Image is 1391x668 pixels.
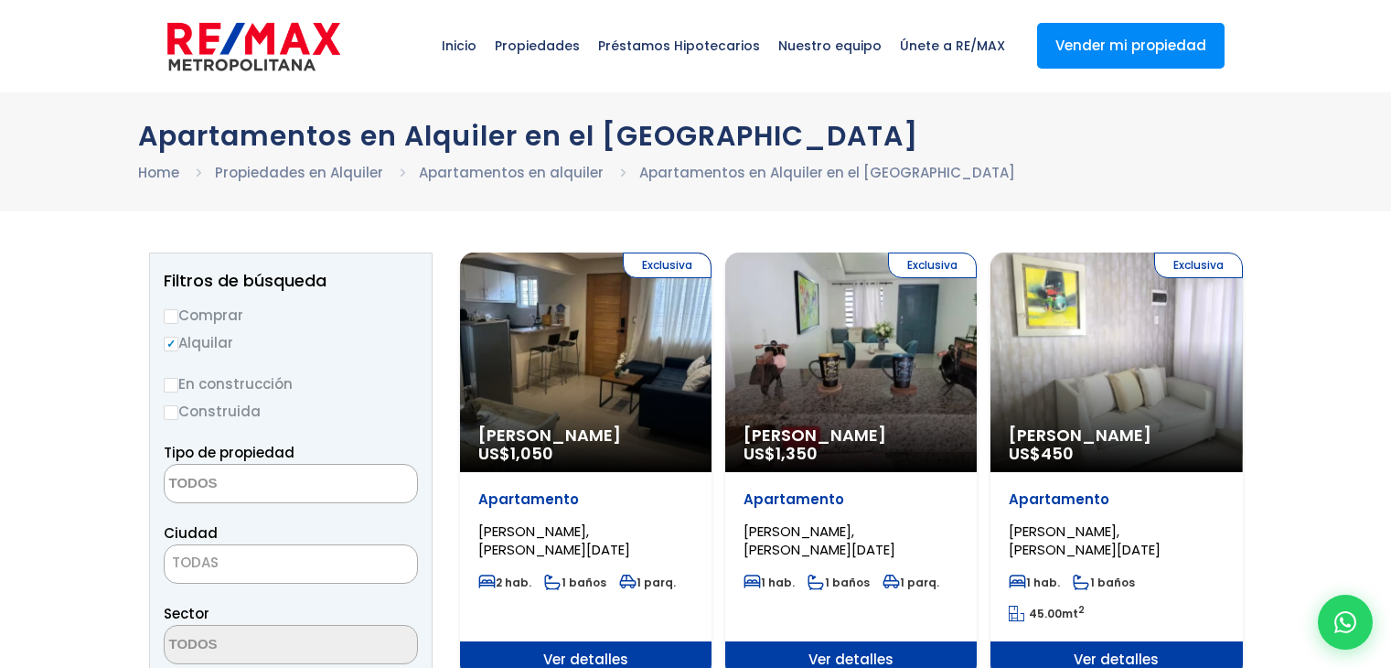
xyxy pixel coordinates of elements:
span: Ciudad [164,523,218,543]
span: 1,050 [510,442,553,465]
span: [PERSON_NAME], [PERSON_NAME][DATE] [744,522,895,559]
a: Vender mi propiedad [1037,23,1225,69]
span: 2 hab. [478,575,531,590]
span: 1 parq. [883,575,939,590]
input: Comprar [164,309,178,324]
p: Apartamento [478,490,693,509]
h2: Filtros de búsqueda [164,272,418,290]
a: Home [138,163,179,182]
span: Préstamos Hipotecarios [589,18,769,73]
span: [PERSON_NAME] [744,426,958,445]
span: TODAS [172,553,219,572]
span: US$ [478,442,553,465]
span: 450 [1041,442,1074,465]
span: 1,350 [776,442,818,465]
span: [PERSON_NAME], [PERSON_NAME][DATE] [1009,522,1161,559]
img: remax-metropolitana-logo [167,19,340,74]
span: [PERSON_NAME] [1009,426,1224,445]
span: Tipo de propiedad [164,443,294,462]
span: Exclusiva [888,253,977,278]
sup: 2 [1078,603,1085,617]
h1: Apartamentos en Alquiler en el [GEOGRAPHIC_DATA] [138,120,1254,152]
span: 1 hab. [1009,575,1060,590]
span: 1 baños [808,575,870,590]
span: mt [1009,606,1085,621]
span: Únete a RE/MAX [891,18,1014,73]
label: Comprar [164,304,418,327]
span: Nuestro equipo [769,18,891,73]
span: 1 baños [1073,575,1135,590]
span: TODAS [164,544,418,584]
span: TODAS [165,550,417,576]
span: Propiedades [486,18,589,73]
span: US$ [744,442,818,465]
span: US$ [1009,442,1074,465]
li: Apartamentos en Alquiler en el [GEOGRAPHIC_DATA] [639,161,1015,184]
span: Exclusiva [1154,253,1243,278]
span: [PERSON_NAME], [PERSON_NAME][DATE] [478,522,630,559]
span: Inicio [433,18,486,73]
label: Construida [164,400,418,423]
input: En construcción [164,378,178,393]
label: Alquilar [164,331,418,354]
span: 45.00 [1029,606,1062,621]
input: Alquilar [164,337,178,351]
a: Propiedades en Alquiler [215,163,383,182]
textarea: Search [165,465,342,504]
span: [PERSON_NAME] [478,426,693,445]
span: Sector [164,604,209,623]
span: Exclusiva [623,253,712,278]
span: 1 baños [544,575,606,590]
span: 1 hab. [744,575,795,590]
span: 1 parq. [619,575,676,590]
input: Construida [164,405,178,420]
p: Apartamento [1009,490,1224,509]
label: En construcción [164,372,418,395]
textarea: Search [165,626,342,665]
p: Apartamento [744,490,958,509]
a: Apartamentos en alquiler [419,163,604,182]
